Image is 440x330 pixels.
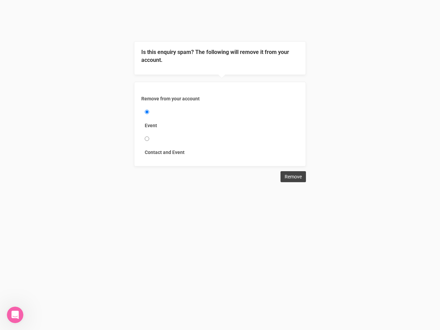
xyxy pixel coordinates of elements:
[145,110,149,114] input: Event
[145,149,295,156] label: Contact and Event
[7,307,23,323] iframe: Intercom live chat
[145,122,295,129] label: Event
[280,171,306,182] input: Remove
[141,48,299,64] legend: Is this enquiry spam? The following will remove it from your account.
[141,95,299,102] label: Remove from your account
[145,136,149,141] input: Contact and Event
